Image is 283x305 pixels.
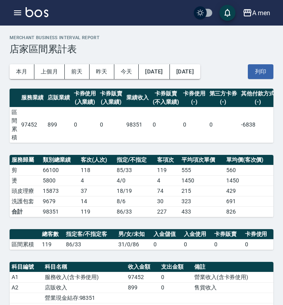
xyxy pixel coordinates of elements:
[79,175,115,186] td: 4
[10,165,41,175] td: 剪
[41,175,79,186] td: 5800
[10,175,41,186] td: 燙
[126,262,159,272] th: 收入金額
[10,262,43,272] th: 科目編號
[115,165,155,175] td: 85 / 33
[155,155,180,165] th: 客項次
[151,107,181,143] td: 0
[74,89,96,98] div: 卡券使用
[124,89,151,107] th: 業績收入
[41,196,79,206] td: 9679
[10,239,40,250] td: 區間累積
[10,186,41,196] td: 頭皮理療
[10,44,273,55] h3: 店家區間累計表
[182,239,212,250] td: 0
[179,155,224,165] th: 平均項次單價
[10,107,19,143] td: 區間累積
[46,89,72,107] th: 店販業績
[241,98,275,106] div: (-)
[159,282,192,293] td: 0
[10,64,34,79] button: 本月
[79,206,115,217] td: 119
[10,35,273,40] h2: Merchant Business Interval Report
[183,98,205,106] div: (-)
[151,229,182,240] th: 入金儲值
[179,165,224,175] td: 555
[64,229,116,240] th: 指定客/不指定客
[74,98,96,106] div: (入業績)
[179,186,224,196] td: 215
[115,175,155,186] td: 4 / 0
[155,196,180,206] td: 30
[252,8,270,18] div: A men
[248,64,273,79] button: 列印
[10,282,43,293] td: A2
[155,186,180,196] td: 74
[212,229,243,240] th: 卡券販賣
[100,98,122,106] div: (入業績)
[159,262,192,272] th: 支出金額
[43,282,126,293] td: 店販收入
[170,64,200,79] button: [DATE]
[115,206,155,217] td: 86/33
[43,262,126,272] th: 科目名稱
[219,5,235,21] button: save
[79,196,115,206] td: 14
[179,206,224,217] td: 433
[192,282,273,293] td: 售貨收入
[19,89,46,107] th: 服務業績
[241,89,275,98] div: 其他付款方式
[139,64,169,79] button: [DATE]
[10,155,273,217] table: a dense table
[46,107,72,143] td: 899
[153,89,179,98] div: 卡券販賣
[79,155,115,165] th: 客次(人次)
[116,239,151,250] td: 31/0/86
[182,229,212,240] th: 入金使用
[224,206,273,217] td: 826
[224,175,273,186] td: 1450
[34,64,65,79] button: 上個月
[224,186,273,196] td: 429
[64,239,116,250] td: 86/33
[116,229,151,240] th: 男/女/未知
[224,165,273,175] td: 560
[126,282,159,293] td: 899
[224,155,273,165] th: 單均價(客次價)
[153,98,179,106] div: (不入業績)
[43,293,126,303] td: 營業現金結存:98351
[115,186,155,196] td: 18 / 19
[224,196,273,206] td: 691
[41,155,79,165] th: 類別總業績
[209,89,237,98] div: 第三方卡券
[19,107,46,143] td: 97452
[65,64,90,79] button: 前天
[179,196,224,206] td: 323
[207,107,239,143] td: 0
[10,229,273,250] table: a dense table
[239,5,273,21] button: A men
[243,229,273,240] th: 卡券使用
[79,186,115,196] td: 37
[183,89,205,98] div: 卡券使用
[243,239,273,250] td: 0
[79,165,115,175] td: 118
[100,89,122,98] div: 卡券販賣
[192,272,273,282] td: 營業收入(含卡券使用)
[40,229,64,240] th: 總客數
[90,64,114,79] button: 昨天
[26,7,48,17] img: Logo
[114,64,139,79] button: 今天
[10,272,43,282] td: A1
[124,107,151,143] td: 98351
[115,196,155,206] td: 8 / 6
[179,175,224,186] td: 1450
[151,239,182,250] td: 0
[239,107,277,143] td: -6838
[115,155,155,165] th: 指定/不指定
[10,196,41,206] td: 洗護包套
[209,98,237,106] div: (-)
[159,272,192,282] td: 0
[72,107,98,143] td: 0
[181,107,207,143] td: 0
